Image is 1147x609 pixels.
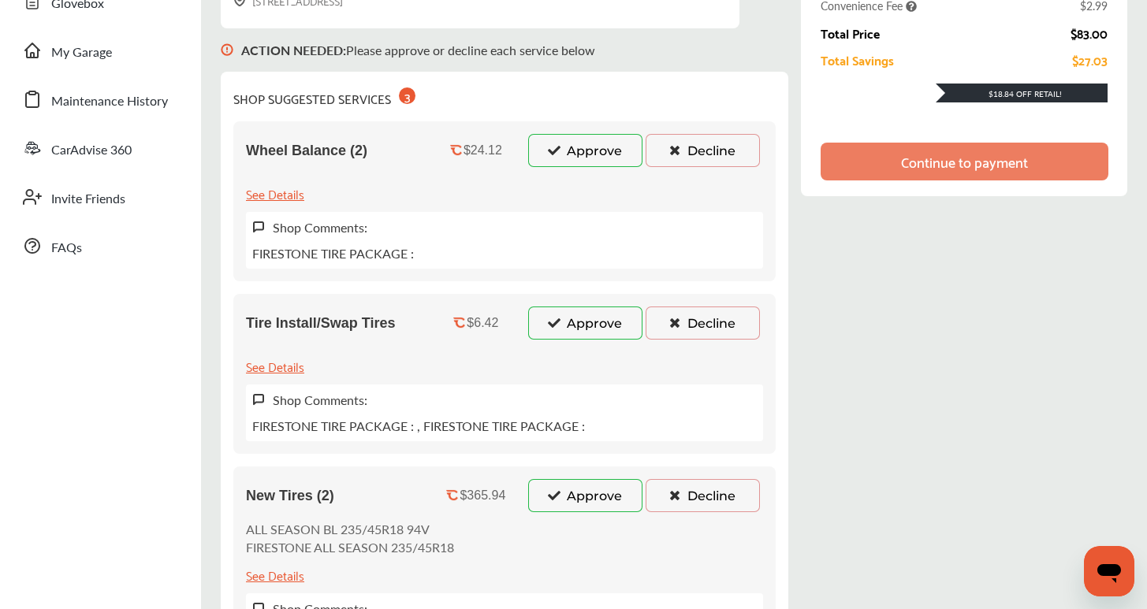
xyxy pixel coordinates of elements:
[246,143,367,159] span: Wheel Balance (2)
[246,315,395,332] span: Tire Install/Swap Tires
[14,79,185,120] a: Maintenance History
[14,30,185,71] a: My Garage
[246,538,454,556] p: FIRESTONE ALL SEASON 235/45R18
[14,176,185,217] a: Invite Friends
[821,53,894,67] div: Total Savings
[51,238,82,258] span: FAQs
[241,41,346,59] b: ACTION NEEDED :
[246,564,304,585] div: See Details
[936,88,1108,99] div: $18.84 Off Retail!
[241,41,595,59] p: Please approve or decline each service below
[221,28,233,72] img: svg+xml;base64,PHN2ZyB3aWR0aD0iMTYiIGhlaWdodD0iMTciIHZpZXdCb3g9IjAgMCAxNiAxNyIgZmlsbD0ibm9uZSIgeG...
[399,87,415,104] div: 3
[246,488,334,504] span: New Tires (2)
[14,128,185,169] a: CarAdvise 360
[1071,26,1108,40] div: $83.00
[821,26,880,40] div: Total Price
[646,479,760,512] button: Decline
[51,189,125,210] span: Invite Friends
[901,154,1028,169] div: Continue to payment
[252,244,414,262] p: FIRESTONE TIRE PACKAGE :
[246,355,304,377] div: See Details
[51,43,112,63] span: My Garage
[246,183,304,204] div: See Details
[528,306,642,340] button: Approve
[233,84,415,109] div: SHOP SUGGESTED SERVICES
[528,134,642,167] button: Approve
[464,143,502,158] div: $24.12
[246,520,454,538] p: ALL SEASON BL 235/45R18 94V
[646,134,760,167] button: Decline
[460,488,505,503] div: $365.94
[1084,546,1134,596] iframe: Button to launch messaging window
[51,91,168,112] span: Maintenance History
[252,393,265,407] img: svg+xml;base64,PHN2ZyB3aWR0aD0iMTYiIGhlaWdodD0iMTciIHZpZXdCb3g9IjAgMCAxNiAxNyIgZmlsbD0ibm9uZSIgeG...
[51,140,132,161] span: CarAdvise 360
[252,417,585,435] p: FIRESTONE TIRE PACKAGE : , FIRESTONE TIRE PACKAGE :
[273,391,367,409] label: Shop Comments:
[467,316,498,330] div: $6.42
[1072,53,1108,67] div: $27.03
[252,221,265,234] img: svg+xml;base64,PHN2ZyB3aWR0aD0iMTYiIGhlaWdodD0iMTciIHZpZXdCb3g9IjAgMCAxNiAxNyIgZmlsbD0ibm9uZSIgeG...
[646,306,760,340] button: Decline
[14,225,185,266] a: FAQs
[528,479,642,512] button: Approve
[273,218,367,236] label: Shop Comments:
